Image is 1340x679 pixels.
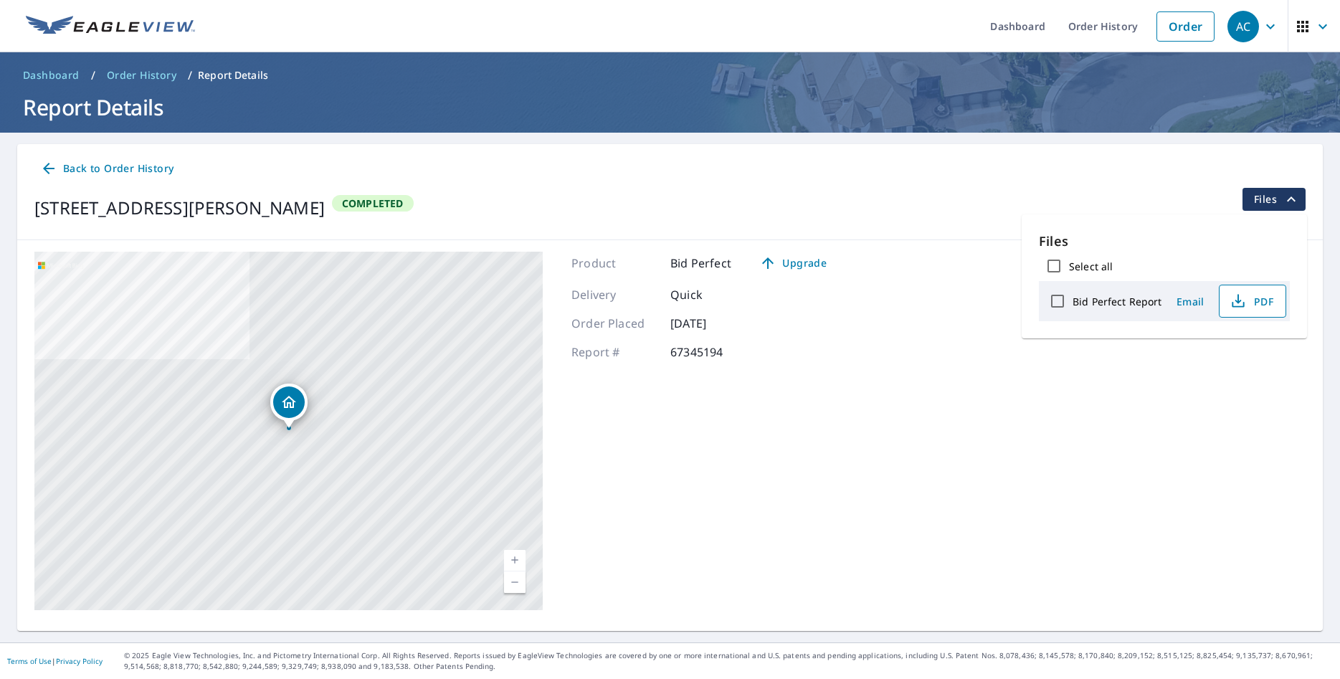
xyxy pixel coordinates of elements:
p: Order Placed [571,315,657,332]
a: Upgrade [749,252,838,275]
a: Dashboard [17,64,85,87]
button: Email [1167,290,1213,313]
a: Order History [101,64,182,87]
span: Completed [333,196,412,210]
p: 67345194 [670,343,756,361]
img: EV Logo [26,16,195,37]
label: Select all [1069,260,1113,273]
div: Dropped pin, building 1, Residential property, 4770 Richard Allen Street Sanford, FL 32771 [270,384,308,428]
p: Files [1039,232,1290,251]
a: Back to Order History [34,156,179,182]
span: Back to Order History [40,160,174,178]
span: Order History [107,68,176,82]
span: Files [1254,191,1300,208]
span: Upgrade [757,255,830,272]
a: Current Level 17, Zoom Out [504,571,526,593]
div: [STREET_ADDRESS][PERSON_NAME] [34,195,325,221]
p: | [7,657,103,665]
p: Delivery [571,286,657,303]
span: Email [1173,295,1207,308]
li: / [188,67,192,84]
p: Report Details [198,68,268,82]
p: [DATE] [670,315,756,332]
a: Terms of Use [7,656,52,666]
a: Privacy Policy [56,656,103,666]
h1: Report Details [17,92,1323,122]
span: Dashboard [23,68,80,82]
button: filesDropdownBtn-67345194 [1242,188,1306,211]
li: / [91,67,95,84]
div: AC [1227,11,1259,42]
p: Product [571,255,657,272]
button: PDF [1219,285,1286,318]
p: © 2025 Eagle View Technologies, Inc. and Pictometry International Corp. All Rights Reserved. Repo... [124,650,1333,672]
span: PDF [1228,293,1274,310]
p: Report # [571,343,657,361]
a: Order [1156,11,1215,42]
label: Bid Perfect Report [1073,295,1161,308]
nav: breadcrumb [17,64,1323,87]
p: Bid Perfect [670,255,731,272]
p: Quick [670,286,756,303]
a: Current Level 17, Zoom In [504,550,526,571]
